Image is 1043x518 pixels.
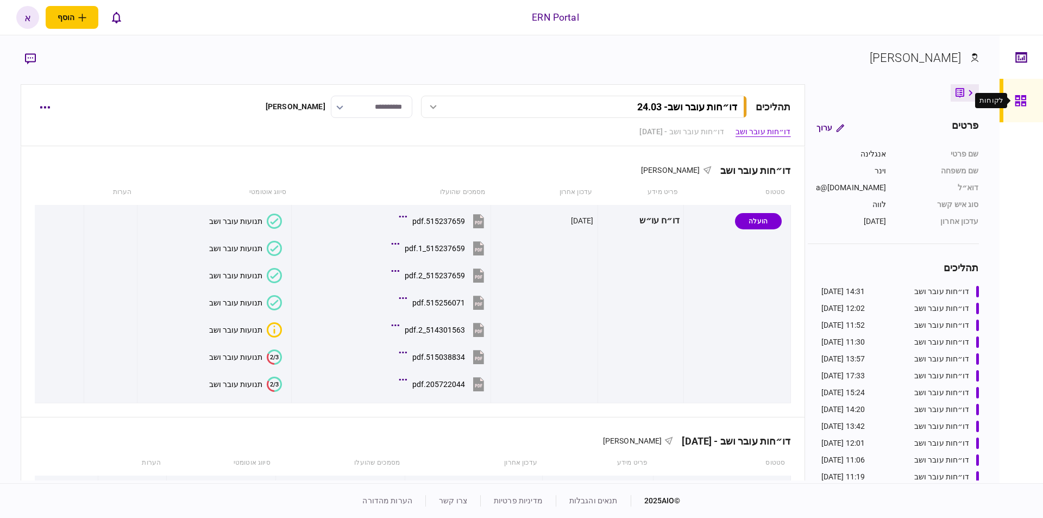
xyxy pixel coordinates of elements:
div: תנועות עובר ושב [209,244,262,253]
a: דו״חות עובר ושב13:42 [DATE] [821,421,979,432]
div: דו״חות עובר ושב [914,471,970,483]
div: 515237659.pdf [412,217,465,226]
button: דו״חות עובר ושב- 24.03 [421,96,747,118]
div: דו״חות עובר ושב [914,421,970,432]
button: פתח רשימת התראות [105,6,128,29]
div: ERN Portal [532,10,579,24]
a: דו״חות עובר ושב [736,126,791,138]
button: תנועות עובר ושב [209,268,282,283]
div: 12:02 [DATE] [821,303,865,314]
a: דו״חות עובר ושב14:20 [DATE] [821,404,979,415]
button: תנועות עובר ושב [209,241,282,256]
th: סטטוס [653,451,790,476]
th: עדכון אחרון [491,180,598,205]
div: תנועות עובר ושב [209,271,262,280]
div: 17:33 [DATE] [821,370,865,382]
button: 515237659_2.pdf [394,263,487,288]
div: תנועות עובר ושב [209,380,262,389]
div: דו״חות עובר ושב [914,336,970,348]
span: [PERSON_NAME] [603,436,662,445]
div: איכות לא מספקת [267,322,282,338]
div: 12:01 [DATE] [821,438,865,449]
div: דו״חות עובר ושב [712,165,791,176]
div: 205722044.pdf [412,380,465,389]
div: דו״חות עובר ושב [914,286,970,297]
div: דוא״ל [897,182,979,194]
button: 515256071.pdf [401,290,487,315]
div: 11:19 [DATE] [821,471,865,483]
div: דו״חות עובר ושב [914,438,970,449]
button: 515237659_1.pdf [394,236,487,260]
div: [PERSON_NAME] [870,49,962,67]
a: דו״חות עובר ושב12:02 [DATE] [821,303,979,314]
div: דו״חות עובר ושב [914,320,970,331]
div: 15:24 [DATE] [821,387,865,398]
a: מדיניות פרטיות [494,496,543,505]
button: 514301563_2.pdf [394,317,487,342]
th: הערות [84,180,137,205]
div: דו״חות עובר ושב - 24.03 [637,101,737,113]
div: דו״ח עו״ש [546,479,649,504]
div: 515237659_2.pdf [405,271,465,280]
a: דו״חות עובר ושב11:19 [DATE] [821,471,979,483]
button: תנועות עובר ושב [209,295,282,310]
div: 11:52 [DATE] [821,320,865,331]
th: פריט מידע [598,180,683,205]
div: הועלה [735,213,782,229]
div: דו״חות עובר ושב [914,404,970,415]
th: עדכון אחרון [405,451,543,476]
div: תהליכים [756,99,791,114]
a: דו״חות עובר ושב11:06 [DATE] [821,454,979,466]
div: דו״ח עו״ש [602,209,680,233]
div: שם משפחה [897,165,979,177]
th: מסמכים שהועלו [292,180,491,205]
div: דו״חות עובר ושב [914,387,970,398]
a: דו״חות עובר ושב13:57 [DATE] [821,353,979,365]
a: דו״חות עובר ושב15:24 [DATE] [821,387,979,398]
th: סטטוס [683,180,790,205]
th: מסמכים שהועלו [276,451,405,476]
div: [PERSON_NAME] [266,101,325,113]
div: 14:20 [DATE] [821,404,865,415]
div: © 2025 AIO [631,495,681,507]
div: a@[DOMAIN_NAME] [808,182,887,194]
div: 11:30 [DATE] [821,336,865,348]
div: 13:57 [DATE] [821,353,865,365]
th: פריט מידע [543,451,654,476]
button: פתח תפריט להוספת לקוח [46,6,98,29]
a: דו״חות עובר ושב12:01 [DATE] [821,438,979,449]
a: דו״חות עובר ושב - [DATE] [639,126,724,138]
div: וינר [808,165,887,177]
div: 13:42 [DATE] [821,421,865,432]
div: תנועות עובר ושב [209,298,262,307]
button: איכות לא מספקתתנועות עובר ושב [209,322,282,338]
button: 2/3תנועות עובר ושב [209,377,282,392]
div: תנועות עובר ושב [209,353,262,361]
div: [DATE] [808,216,887,227]
div: 515256071.pdf [412,298,465,307]
th: הערות [98,451,167,476]
div: דו״חות עובר ושב [914,370,970,382]
div: דו״חות עובר ושב - [DATE] [673,435,790,447]
button: 515038834.pdf [401,345,487,369]
button: א [16,6,39,29]
button: 2/3תנועות עובר ושב [209,350,282,365]
a: דו״חות עובר ושב14:31 [DATE] [821,286,979,297]
div: לקוחות [979,95,1003,106]
a: דו״חות עובר ושב17:33 [DATE] [821,370,979,382]
div: [DATE] [571,215,594,226]
th: סיווג אוטומטי [166,451,276,476]
div: סוג איש קשר [897,199,979,210]
div: 515237659_1.pdf [405,244,465,253]
text: 2/3 [270,380,279,388]
div: דו״חות עובר ושב [914,303,970,314]
text: 2/3 [270,353,279,360]
span: [PERSON_NAME] [641,166,700,174]
div: שם פרטי [897,148,979,160]
div: 515038834.pdf [412,353,465,361]
div: 11:06 [DATE] [821,454,865,466]
div: 514301563_2.pdf [405,326,465,334]
button: 205722044.pdf [401,372,487,396]
div: לווה [808,199,887,210]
